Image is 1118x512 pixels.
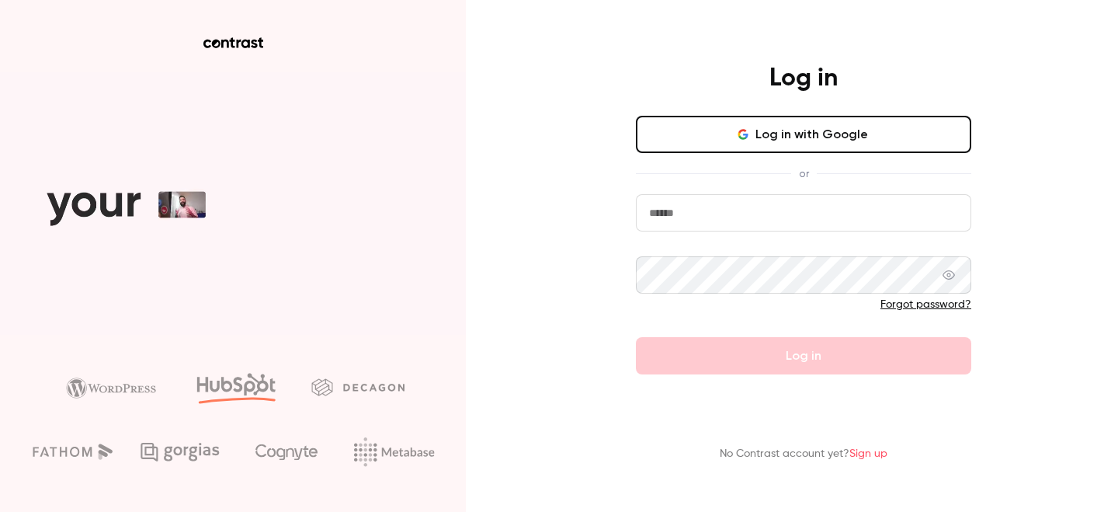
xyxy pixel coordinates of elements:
[791,165,817,182] span: or
[849,448,887,459] a: Sign up
[311,378,404,395] img: decagon
[769,63,838,94] h4: Log in
[636,116,971,153] button: Log in with Google
[720,446,887,462] p: No Contrast account yet?
[880,299,971,310] a: Forgot password?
